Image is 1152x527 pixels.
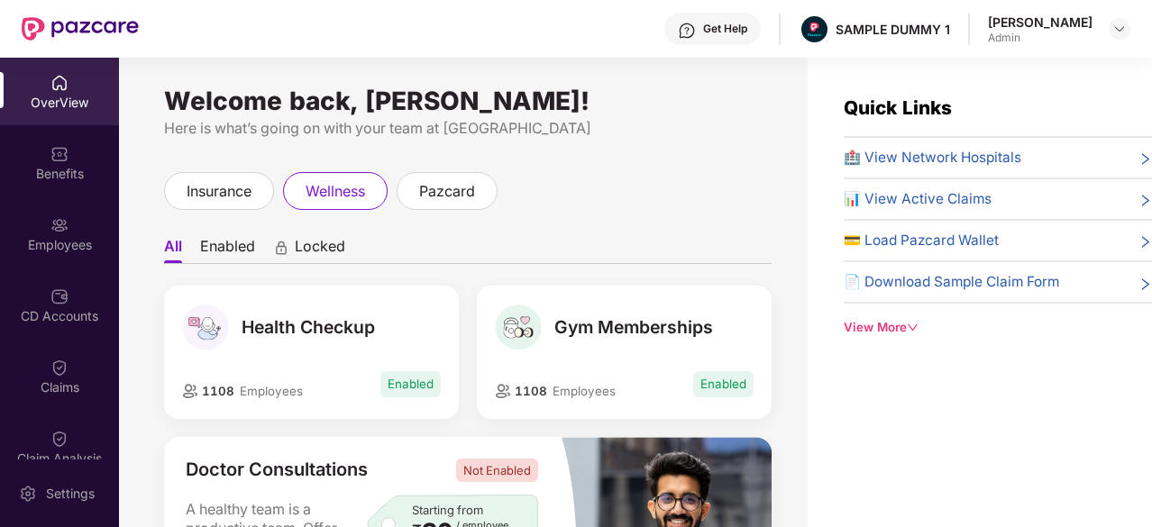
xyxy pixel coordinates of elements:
span: Not Enabled [456,459,538,482]
img: New Pazcare Logo [22,17,139,41]
span: pazcard [419,180,475,203]
img: svg+xml;base64,PHN2ZyBpZD0iRHJvcGRvd24tMzJ4MzIiIHhtbG5zPSJodHRwOi8vd3d3LnczLm9yZy8yMDAwL3N2ZyIgd2... [1112,22,1127,36]
span: 💳 Load Pazcard Wallet [844,230,999,251]
span: 📊 View Active Claims [844,188,992,210]
img: employeeIcon [495,384,511,397]
div: Welcome back, [PERSON_NAME]! [164,94,772,108]
span: right [1138,233,1152,251]
span: right [1138,192,1152,210]
div: Settings [41,485,100,503]
span: Enabled [380,371,441,397]
div: Admin [988,31,1093,45]
img: svg+xml;base64,PHN2ZyBpZD0iQ2xhaW0iIHhtbG5zPSJodHRwOi8vd3d3LnczLm9yZy8yMDAwL3N2ZyIgd2lkdGg9IjIwIi... [50,430,69,448]
span: Employees [240,384,303,398]
span: 1108 [511,384,547,398]
div: View More [844,318,1152,337]
span: right [1138,275,1152,293]
img: svg+xml;base64,PHN2ZyBpZD0iQmVuZWZpdHMiIHhtbG5zPSJodHRwOi8vd3d3LnczLm9yZy8yMDAwL3N2ZyIgd2lkdGg9Ij... [50,145,69,163]
span: Health Checkup [242,316,375,338]
span: right [1138,150,1152,168]
img: svg+xml;base64,PHN2ZyBpZD0iQ2xhaW0iIHhtbG5zPSJodHRwOi8vd3d3LnczLm9yZy8yMDAwL3N2ZyIgd2lkdGg9IjIwIi... [50,359,69,377]
span: 1108 [198,384,234,398]
div: animation [273,239,289,255]
span: Gym Memberships [554,316,713,338]
div: SAMPLE DUMMY 1 [836,21,950,38]
span: 📄 Download Sample Claim Form [844,271,1059,293]
img: svg+xml;base64,PHN2ZyBpZD0iQ0RfQWNjb3VudHMiIGRhdGEtbmFtZT0iQ0QgQWNjb3VudHMiIHhtbG5zPSJodHRwOi8vd3... [50,287,69,305]
img: employeeIcon [182,384,198,397]
span: 🏥 View Network Hospitals [844,147,1021,168]
img: svg+xml;base64,PHN2ZyBpZD0iSG9tZSIgeG1sbnM9Imh0dHA6Ly93d3cudzMub3JnLzIwMDAvc3ZnIiB3aWR0aD0iMjAiIG... [50,74,69,92]
li: Enabled [200,237,255,263]
span: Starting from [412,503,483,517]
div: Get Help [703,22,747,36]
span: Quick Links [844,96,952,119]
img: svg+xml;base64,PHN2ZyBpZD0iU2V0dGluZy0yMHgyMCIgeG1sbnM9Imh0dHA6Ly93d3cudzMub3JnLzIwMDAvc3ZnIiB3aW... [19,485,37,503]
img: Gym Memberships [495,304,541,350]
span: Locked [295,237,345,263]
img: Pazcare_Alternative_logo-01-01.png [801,16,827,42]
span: down [907,322,919,333]
li: All [164,237,182,263]
span: insurance [187,180,251,203]
span: Enabled [693,371,754,397]
img: Health Checkup [182,304,228,350]
span: wellness [306,180,365,203]
span: Doctor Consultations [186,459,368,482]
div: [PERSON_NAME] [988,14,1093,31]
span: Employees [553,384,616,398]
img: svg+xml;base64,PHN2ZyBpZD0iRW1wbG95ZWVzIiB4bWxucz0iaHR0cDovL3d3dy53My5vcmcvMjAwMC9zdmciIHdpZHRoPS... [50,216,69,234]
img: svg+xml;base64,PHN2ZyBpZD0iSGVscC0zMngzMiIgeG1sbnM9Imh0dHA6Ly93d3cudzMub3JnLzIwMDAvc3ZnIiB3aWR0aD... [678,22,696,40]
div: Here is what’s going on with your team at [GEOGRAPHIC_DATA] [164,117,772,140]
